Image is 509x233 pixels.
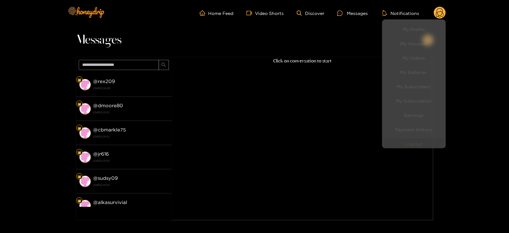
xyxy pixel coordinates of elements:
[384,78,444,89] a: My Subscribers
[384,107,444,118] a: Earnings
[384,64,444,75] a: My Galleries
[384,50,444,61] a: My Videos
[384,21,444,32] a: My Profile
[384,93,444,104] a: My Subscription
[384,35,444,46] a: My Account
[384,121,444,132] a: Payment History
[384,136,444,147] button: Log out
